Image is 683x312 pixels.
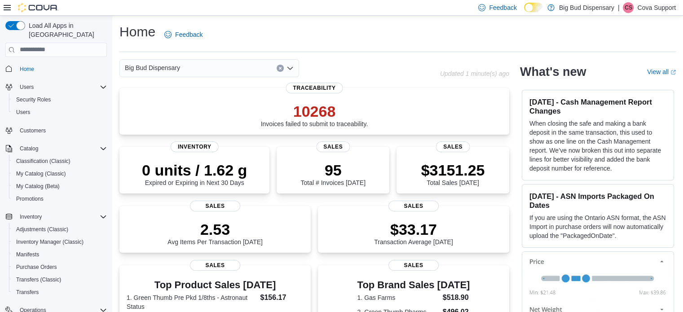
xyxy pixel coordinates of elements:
[16,82,107,92] span: Users
[300,161,365,186] div: Total # Invoices [DATE]
[2,124,110,137] button: Customers
[13,181,107,192] span: My Catalog (Beta)
[9,273,110,286] button: Transfers (Classic)
[647,68,676,75] a: View allExternal link
[16,64,38,75] a: Home
[190,260,240,271] span: Sales
[2,211,110,223] button: Inventory
[9,106,110,119] button: Users
[13,274,107,285] span: Transfers (Classic)
[16,143,107,154] span: Catalog
[388,260,439,271] span: Sales
[13,287,107,298] span: Transfers
[357,280,470,290] h3: Top Brand Sales [DATE]
[9,180,110,193] button: My Catalog (Beta)
[529,97,666,115] h3: [DATE] - Cash Management Report Changes
[524,3,543,12] input: Dark Mode
[421,161,485,179] p: $3151.25
[16,96,51,103] span: Security Roles
[13,168,70,179] a: My Catalog (Classic)
[374,220,453,238] p: $33.17
[16,183,60,190] span: My Catalog (Beta)
[277,65,284,72] button: Clear input
[16,226,68,233] span: Adjustments (Classic)
[489,3,516,12] span: Feedback
[13,107,34,118] a: Users
[13,237,107,247] span: Inventory Manager (Classic)
[300,161,365,179] p: 95
[421,161,485,186] div: Total Sales [DATE]
[286,83,343,93] span: Traceability
[125,62,180,73] span: Big Bud Dispensary
[16,143,42,154] button: Catalog
[316,141,350,152] span: Sales
[625,2,632,13] span: CS
[559,2,614,13] p: Big Bud Dispensary
[13,193,107,204] span: Promotions
[261,102,368,120] p: 10268
[142,161,247,179] p: 0 units / 1.62 g
[127,293,256,311] dt: 1. Green Thumb Pre Pkd 1/8ths - Astronaut Status
[16,251,39,258] span: Manifests
[9,193,110,205] button: Promotions
[16,276,61,283] span: Transfers (Classic)
[161,26,206,44] a: Feedback
[16,125,107,136] span: Customers
[13,262,107,272] span: Purchase Orders
[127,280,304,290] h3: Top Product Sales [DATE]
[20,127,46,134] span: Customers
[20,66,34,73] span: Home
[13,94,107,105] span: Security Roles
[16,170,66,177] span: My Catalog (Classic)
[2,142,110,155] button: Catalog
[261,102,368,127] div: Invoices failed to submit to traceability.
[13,156,107,167] span: Classification (Classic)
[670,70,676,75] svg: External link
[13,274,65,285] a: Transfers (Classic)
[9,223,110,236] button: Adjustments (Classic)
[9,236,110,248] button: Inventory Manager (Classic)
[171,141,219,152] span: Inventory
[9,155,110,167] button: Classification (Classic)
[16,211,45,222] button: Inventory
[13,249,107,260] span: Manifests
[13,107,107,118] span: Users
[529,192,666,210] h3: [DATE] - ASN Imports Packaged On Dates
[2,62,110,75] button: Home
[16,264,57,271] span: Purchase Orders
[13,181,63,192] a: My Catalog (Beta)
[374,220,453,246] div: Transaction Average [DATE]
[9,93,110,106] button: Security Roles
[436,141,470,152] span: Sales
[618,2,620,13] p: |
[2,81,110,93] button: Users
[260,292,303,303] dd: $156.17
[18,3,58,12] img: Cova
[529,213,666,240] p: If you are using the Ontario ASN format, the ASN Import in purchase orders will now automatically...
[16,238,84,246] span: Inventory Manager (Classic)
[16,82,37,92] button: Users
[190,201,240,211] span: Sales
[623,2,634,13] div: Cova Support
[16,289,39,296] span: Transfers
[388,201,439,211] span: Sales
[13,237,87,247] a: Inventory Manager (Classic)
[142,161,247,186] div: Expired or Expiring in Next 30 Days
[13,262,61,272] a: Purchase Orders
[13,287,42,298] a: Transfers
[175,30,203,39] span: Feedback
[9,261,110,273] button: Purchase Orders
[167,220,263,246] div: Avg Items Per Transaction [DATE]
[25,21,107,39] span: Load All Apps in [GEOGRAPHIC_DATA]
[16,211,107,222] span: Inventory
[13,94,54,105] a: Security Roles
[529,119,666,173] p: When closing the safe and making a bank deposit in the same transaction, this used to show as one...
[13,193,47,204] a: Promotions
[13,224,107,235] span: Adjustments (Classic)
[20,213,42,220] span: Inventory
[16,195,44,202] span: Promotions
[9,167,110,180] button: My Catalog (Classic)
[286,65,294,72] button: Open list of options
[20,145,38,152] span: Catalog
[357,293,439,302] dt: 1. Gas Farms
